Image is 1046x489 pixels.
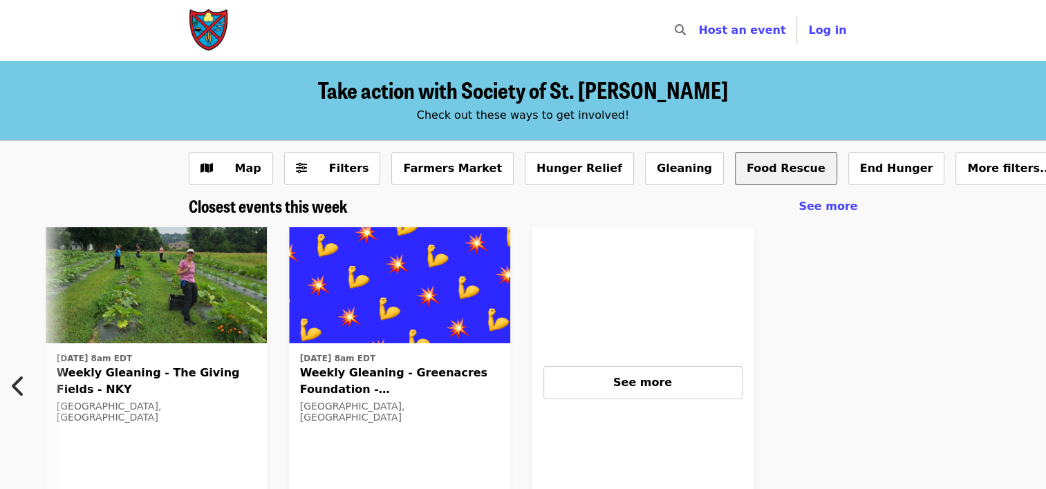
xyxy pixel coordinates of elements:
button: Hunger Relief [525,152,634,185]
a: Host an event [698,23,785,37]
span: Filters [329,162,369,175]
a: Closest events this week [189,196,348,216]
div: [GEOGRAPHIC_DATA], [GEOGRAPHIC_DATA] [57,401,256,424]
a: See more [798,198,857,215]
img: Weekly Gleaning - Greenacres Foundation - Indian Hill organized by Society of St. Andrew [289,227,510,343]
i: map icon [200,162,213,175]
button: See more [543,366,743,399]
button: Filters (0 selected) [284,152,381,185]
span: Weekly Gleaning - The Giving Fields - NKY [57,365,256,398]
span: Log in [808,23,846,37]
input: Search [694,14,705,47]
span: See more [613,376,672,389]
i: sliders-h icon [296,162,307,175]
div: Check out these ways to get involved! [189,107,858,124]
img: Weekly Gleaning - The Giving Fields - NKY organized by Society of St. Andrew [46,227,267,343]
span: Map [235,162,261,175]
span: Take action with Society of St. [PERSON_NAME] [318,73,728,106]
button: Log in [797,17,857,44]
img: Society of St. Andrew - Home [189,8,230,52]
button: Farmers Market [391,152,514,185]
span: Closest events this week [189,193,348,218]
button: End Hunger [848,152,945,185]
button: Food Rescue [735,152,837,185]
span: See more [798,200,857,213]
div: [GEOGRAPHIC_DATA], [GEOGRAPHIC_DATA] [300,401,499,424]
div: Closest events this week [178,196,869,216]
time: [DATE] 8am EDT [300,352,375,365]
i: search icon [675,23,686,37]
button: Show map view [189,152,273,185]
time: [DATE] 8am EDT [57,352,132,365]
span: Weekly Gleaning - Greenacres Foundation - [GEOGRAPHIC_DATA] [300,365,499,398]
button: Gleaning [645,152,724,185]
i: chevron-left icon [12,373,26,399]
